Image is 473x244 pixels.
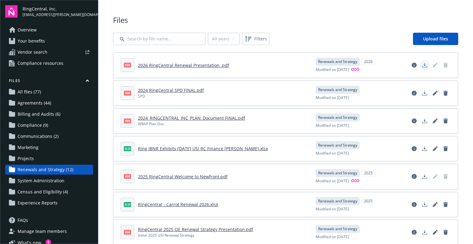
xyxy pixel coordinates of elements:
button: Filters [242,33,269,45]
span: Communications (2) [18,131,59,141]
span: Projects [18,154,34,163]
span: pdf [124,230,131,234]
span: Renewals and Strategy [318,170,357,176]
a: Download document [420,88,430,98]
a: Agreements (44) [5,98,93,108]
a: Edit document [430,144,440,154]
a: Marketing [5,143,93,152]
span: Renewals and Strategy [318,198,357,204]
span: pdf [124,91,131,95]
span: Modified on [DATE] [316,234,349,240]
div: 2025 [361,197,376,205]
span: FAQs [18,215,28,225]
span: xlsx [124,202,131,207]
a: Manage team members [5,226,93,236]
span: pdf [124,118,131,123]
span: pdf [124,174,131,179]
span: Filters [243,34,268,44]
a: FAQs [5,215,93,225]
a: Delete document [441,227,451,237]
a: Edit document [430,200,440,209]
a: Compliance (9) [5,120,93,130]
span: Renewals and Strategy [318,87,357,93]
a: Your benefits [5,36,93,46]
a: Download document [420,144,430,154]
a: 2026 RingCentral Renewal Presentation .pdf [138,62,229,68]
span: Compliance resources [18,58,63,68]
span: Filters [254,35,267,42]
span: Upload files [423,36,448,42]
div: WRAP Plan Doc [138,121,245,127]
a: Compliance resources [5,58,93,68]
a: System Administration [5,176,93,186]
span: Marketing [18,143,38,152]
a: Upload files [413,33,458,45]
a: Ring IBNR Exhibits [DATE] USI RC Finance [PERSON_NAME].xlsx [138,146,268,151]
span: Billing and Audits (6) [18,109,60,119]
a: All files (77) [5,87,93,97]
a: View file details [409,200,419,209]
span: Agreements (44) [18,98,51,108]
div: 2025 [361,169,376,177]
span: Delete document [441,172,451,181]
a: Download document [420,227,430,237]
a: Overview [5,25,93,35]
span: Your benefits [18,36,45,46]
div: Initial 2025 USI Renewal Strategy [138,233,253,238]
span: Edit document [430,172,440,181]
a: RingCentral - Carrot Renewal 2026.xlsx [138,201,218,207]
a: Vendor search [5,47,93,57]
a: Download document [420,60,430,70]
span: Renewals and Strategy [318,115,357,120]
a: View file details [409,116,419,126]
span: Renewals and Strategy (12) [18,165,73,175]
a: Delete document [441,144,451,154]
span: [EMAIL_ADDRESS][PERSON_NAME][DOMAIN_NAME] [22,12,93,18]
a: Billing and Audits (6) [5,109,93,119]
span: Vendor search [18,47,47,57]
span: pdf [124,63,131,67]
a: Download document [420,172,430,181]
a: Communications (2) [5,131,93,141]
input: Search by file name... [113,33,205,45]
span: Modified on [DATE] [316,206,349,212]
a: Renewals and Strategy (12) [5,165,93,175]
a: Edit document [430,227,440,237]
span: Modified on [DATE] [316,95,349,101]
a: RingCentral 2025 OE Renewal Strategy Presentation.pdf [138,226,253,232]
a: Edit document [430,116,440,126]
a: Delete document [441,116,451,126]
a: View file details [409,172,419,181]
span: Modified on [DATE] [316,151,349,156]
span: Overview [18,25,37,35]
a: Edit document [430,88,440,98]
a: Projects [5,154,93,163]
span: Delete document [441,60,451,70]
a: Download document [420,116,430,126]
a: Download document [420,200,430,209]
div: 2026 [361,58,376,66]
span: Renewals and Strategy [318,143,357,148]
span: Census and Eligibility (4) [18,187,68,197]
a: Experience Reports [5,198,93,208]
span: Files [113,15,458,25]
a: 2024 RingCentral SPD FINAL.pdf [138,87,204,93]
div: SPD [138,93,204,99]
span: Renewals and Strategy [318,226,357,232]
a: View file details [409,60,419,70]
a: View file details [409,144,419,154]
span: Experience Reports [18,198,58,208]
span: Modified on [DATE] [316,67,349,73]
a: View file details [409,88,419,98]
img: navigator-logo.svg [5,5,18,18]
span: xlsx [124,146,131,151]
span: Edit document [430,60,440,70]
a: View file details [409,227,419,237]
span: Manage team members [18,226,67,236]
span: Compliance (9) [18,120,48,130]
span: System Administration [18,176,64,186]
span: Modified on [DATE] [316,123,349,128]
a: Census and Eligibility (4) [5,187,93,197]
